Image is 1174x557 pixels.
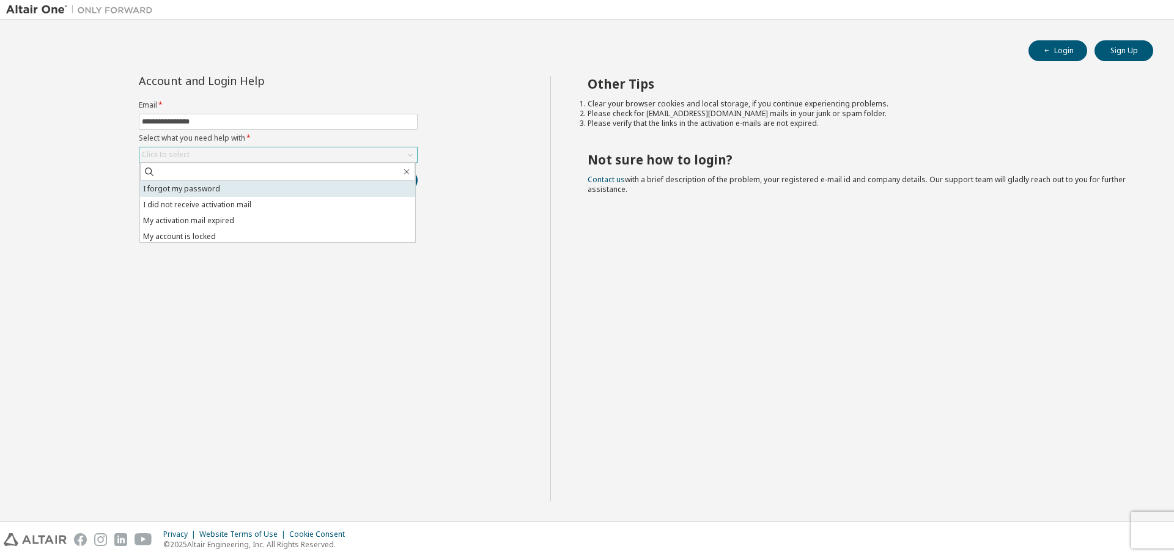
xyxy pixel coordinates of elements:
[289,529,352,539] div: Cookie Consent
[588,99,1132,109] li: Clear your browser cookies and local storage, if you continue experiencing problems.
[114,533,127,546] img: linkedin.svg
[139,76,362,86] div: Account and Login Help
[139,100,418,110] label: Email
[588,109,1132,119] li: Please check for [EMAIL_ADDRESS][DOMAIN_NAME] mails in your junk or spam folder.
[588,174,625,185] a: Contact us
[139,147,417,162] div: Click to select
[1028,40,1087,61] button: Login
[1095,40,1153,61] button: Sign Up
[74,533,87,546] img: facebook.svg
[163,539,352,550] p: © 2025 Altair Engineering, Inc. All Rights Reserved.
[588,174,1126,194] span: with a brief description of the problem, your registered e-mail id and company details. Our suppo...
[163,529,199,539] div: Privacy
[588,152,1132,168] h2: Not sure how to login?
[588,119,1132,128] li: Please verify that the links in the activation e-mails are not expired.
[94,533,107,546] img: instagram.svg
[140,181,415,197] li: I forgot my password
[4,533,67,546] img: altair_logo.svg
[588,76,1132,92] h2: Other Tips
[139,133,418,143] label: Select what you need help with
[199,529,289,539] div: Website Terms of Use
[135,533,152,546] img: youtube.svg
[6,4,159,16] img: Altair One
[142,150,190,160] div: Click to select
